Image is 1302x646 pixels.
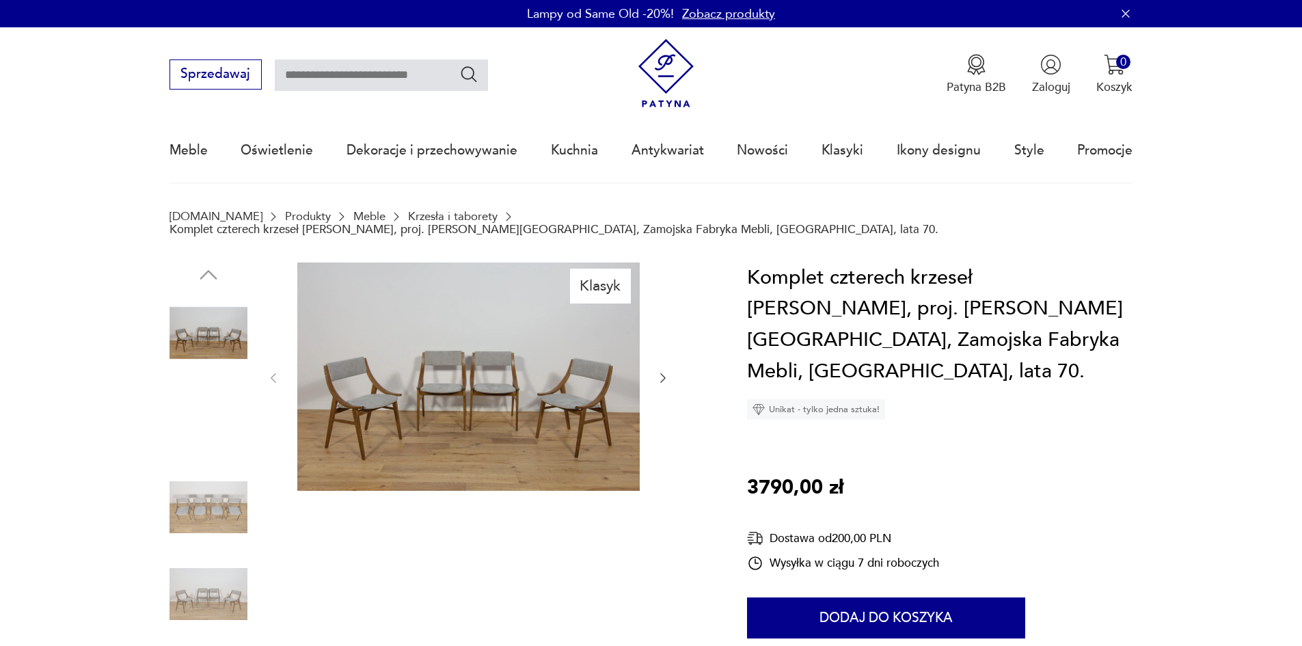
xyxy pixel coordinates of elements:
div: 0 [1116,55,1130,69]
p: Patyna B2B [947,79,1006,95]
a: Promocje [1077,119,1133,182]
button: Patyna B2B [947,54,1006,95]
img: Zdjęcie produktu Komplet czterech krzeseł Skoczek, proj. J. Kędziorek, Zamojska Fabryka Mebli, Po... [169,555,247,633]
img: Zdjęcie produktu Komplet czterech krzeseł Skoczek, proj. J. Kędziorek, Zamojska Fabryka Mebli, Po... [297,263,640,491]
img: Zdjęcie produktu Komplet czterech krzeseł Skoczek, proj. J. Kędziorek, Zamojska Fabryka Mebli, Po... [169,294,247,372]
img: Ikona medalu [966,54,987,75]
div: Dostawa od 200,00 PLN [747,530,939,547]
button: Zaloguj [1032,54,1070,95]
a: Sprzedawaj [169,70,262,81]
img: Ikona diamentu [752,403,765,416]
img: Ikona dostawy [747,530,763,547]
a: Style [1014,119,1044,182]
img: Patyna - sklep z meblami i dekoracjami vintage [632,39,701,108]
p: Zaloguj [1032,79,1070,95]
a: [DOMAIN_NAME] [169,210,262,223]
a: Klasyki [822,119,863,182]
a: Meble [353,210,385,223]
a: Produkty [285,210,331,223]
p: Koszyk [1096,79,1133,95]
h1: Komplet czterech krzeseł [PERSON_NAME], proj. [PERSON_NAME][GEOGRAPHIC_DATA], Zamojska Fabryka Me... [747,263,1133,387]
a: Meble [169,119,208,182]
a: Dekoracje i przechowywanie [347,119,517,182]
p: Komplet czterech krzeseł [PERSON_NAME], proj. [PERSON_NAME][GEOGRAPHIC_DATA], Zamojska Fabryka Me... [169,223,938,236]
div: Wysyłka w ciągu 7 dni roboczych [747,555,939,571]
a: Ikony designu [897,119,981,182]
p: Lampy od Same Old -20%! [527,5,674,23]
a: Oświetlenie [241,119,313,182]
img: Zdjęcie produktu Komplet czterech krzeseł Skoczek, proj. J. Kędziorek, Zamojska Fabryka Mebli, Po... [169,468,247,546]
button: Dodaj do koszyka [747,597,1025,638]
a: Zobacz produkty [682,5,775,23]
button: Sprzedawaj [169,59,262,90]
p: 3790,00 zł [747,472,843,504]
img: Ikona koszyka [1104,54,1125,75]
div: Klasyk [570,269,631,303]
div: Unikat - tylko jedna sztuka! [747,399,885,420]
img: Zdjęcie produktu Komplet czterech krzeseł Skoczek, proj. J. Kędziorek, Zamojska Fabryka Mebli, Po... [169,381,247,459]
a: Kuchnia [551,119,598,182]
button: 0Koszyk [1096,54,1133,95]
a: Krzesła i taborety [408,210,498,223]
a: Nowości [737,119,788,182]
a: Ikona medaluPatyna B2B [947,54,1006,95]
button: Szukaj [459,64,479,84]
a: Antykwariat [632,119,704,182]
img: Ikonka użytkownika [1040,54,1061,75]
